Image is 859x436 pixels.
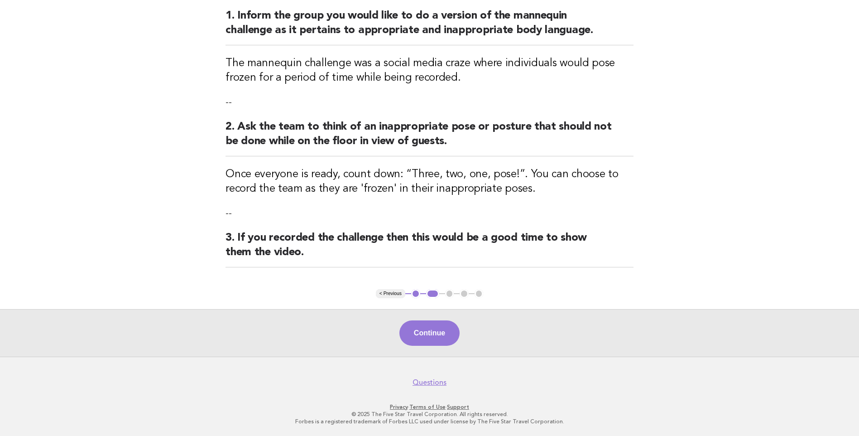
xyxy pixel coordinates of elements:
[413,378,446,387] a: Questions
[226,207,633,220] p: --
[376,289,405,298] button: < Previous
[153,403,707,411] p: · ·
[409,404,446,410] a: Terms of Use
[447,404,469,410] a: Support
[226,231,633,267] h2: 3. If you recorded the challenge then this would be a good time to show them the video.
[153,418,707,425] p: Forbes is a registered trademark of Forbes LLC used under license by The Five Star Travel Corpora...
[226,56,633,85] h3: The mannequin challenge was a social media craze where individuals would pose frozen for a period...
[226,120,633,156] h2: 2. Ask the team to think of an inappropriate pose or posture that should not be done while on the...
[153,411,707,418] p: © 2025 The Five Star Travel Corporation. All rights reserved.
[226,9,633,45] h2: 1. Inform the group you would like to do a version of the mannequin challenge as it pertains to a...
[399,320,460,346] button: Continue
[390,404,408,410] a: Privacy
[226,167,633,196] h3: Once everyone is ready, count down: “Three, two, one, pose!”. You can choose to record the team a...
[226,96,633,109] p: --
[411,289,420,298] button: 1
[426,289,439,298] button: 2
